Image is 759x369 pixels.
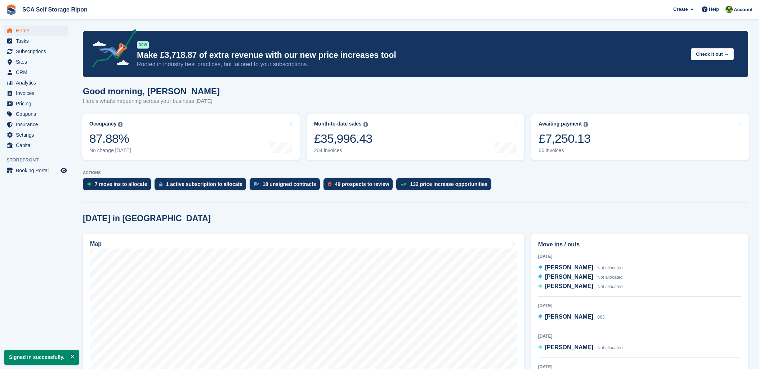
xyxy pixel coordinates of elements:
a: menu [4,46,68,56]
span: Settings [16,130,59,140]
a: 49 prospects to review [323,178,397,194]
img: icon-info-grey-7440780725fd019a000dd9b08b2336e03edf1995a4989e88bcd33f0948082b44.svg [584,122,588,127]
h1: Good morning, [PERSON_NAME] [83,86,220,96]
span: [PERSON_NAME] [545,283,593,289]
a: menu [4,165,68,176]
img: contract_signature_icon-13c848040528278c33f63329250d36e43548de30e8caae1d1a13099fd9432cc5.svg [254,182,259,186]
span: Analytics [16,78,59,88]
button: Check it out → [691,48,734,60]
div: Occupancy [89,121,116,127]
div: 7 move ins to allocate [95,181,147,187]
span: Capital [16,140,59,150]
a: [PERSON_NAME] Not allocated [538,263,623,273]
span: Insurance [16,119,59,129]
a: menu [4,109,68,119]
a: Occupancy 87.88% No change [DATE] [82,114,300,160]
a: 1 active subscription to allocate [155,178,250,194]
a: Preview store [59,166,68,175]
a: menu [4,140,68,150]
a: menu [4,130,68,140]
img: icon-info-grey-7440780725fd019a000dd9b08b2336e03edf1995a4989e88bcd33f0948082b44.svg [118,122,122,127]
div: 132 price increase opportunities [410,181,487,187]
a: menu [4,36,68,46]
a: [PERSON_NAME] 063 [538,313,605,322]
p: Signed in successfully. [4,350,79,365]
div: £7,250.13 [539,131,590,146]
img: active_subscription_to_allocate_icon-d502201f5373d7db506a760aba3b589e785aa758c864c3986d89f69b8ff3... [159,182,162,187]
a: Month-to-date sales £35,996.43 204 invoices [307,114,524,160]
div: [DATE] [538,333,741,340]
a: menu [4,88,68,98]
span: [PERSON_NAME] [545,314,593,320]
div: NEW [137,41,149,49]
span: Create [673,6,688,13]
span: Invoices [16,88,59,98]
div: £35,996.43 [314,131,372,146]
div: 1 active subscription to allocate [166,181,242,187]
div: [DATE] [538,253,741,260]
div: 18 unsigned contracts [263,181,316,187]
div: [DATE] [538,302,741,309]
span: [PERSON_NAME] [545,264,593,270]
span: Pricing [16,99,59,109]
span: Tasks [16,36,59,46]
span: Not allocated [597,275,622,280]
div: Month-to-date sales [314,121,362,127]
h2: Move ins / outs [538,240,741,249]
a: [PERSON_NAME] Not allocated [538,343,623,352]
h2: Map [90,241,102,247]
img: price-adjustments-announcement-icon-8257ccfd72463d97f412b2fc003d46551f7dbcb40ab6d574587a9cd5c0d94... [86,29,137,70]
span: [PERSON_NAME] [545,344,593,350]
span: Not allocated [597,284,622,289]
img: move_ins_to_allocate_icon-fdf77a2bb77ea45bf5b3d319d69a93e2d87916cf1d5bf7949dd705db3b84f3ca.svg [87,182,91,186]
span: Help [709,6,719,13]
span: Storefront [6,156,72,164]
img: icon-info-grey-7440780725fd019a000dd9b08b2336e03edf1995a4989e88bcd33f0948082b44.svg [363,122,368,127]
div: 87.88% [89,131,131,146]
p: Rooted in industry best practices, but tailored to your subscriptions. [137,60,685,68]
span: Coupons [16,109,59,119]
img: prospect-51fa495bee0391a8d652442698ab0144808aea92771e9ea1ae160a38d050c398.svg [328,182,331,186]
span: Subscriptions [16,46,59,56]
span: Not allocated [597,265,622,270]
a: 7 move ins to allocate [83,178,155,194]
span: Sites [16,57,59,67]
p: Here's what's happening across your business [DATE] [83,97,220,105]
p: Make £3,718.87 of extra revenue with our new price increases tool [137,50,685,60]
a: menu [4,119,68,129]
span: Account [734,6,753,13]
h2: [DATE] in [GEOGRAPHIC_DATA] [83,214,211,223]
a: SCA Self Storage Ripon [19,4,90,15]
a: menu [4,99,68,109]
div: Awaiting payment [539,121,582,127]
span: Home [16,26,59,36]
a: 132 price increase opportunities [396,178,495,194]
span: 063 [597,315,604,320]
a: menu [4,26,68,36]
img: stora-icon-8386f47178a22dfd0bd8f6a31ec36ba5ce8667c1dd55bd0f319d3a0aa187defe.svg [6,4,17,15]
img: Kelly Neesham [725,6,733,13]
span: Booking Portal [16,165,59,176]
a: menu [4,67,68,77]
span: Not allocated [597,345,622,350]
div: 49 prospects to review [335,181,389,187]
span: [PERSON_NAME] [545,274,593,280]
a: 18 unsigned contracts [250,178,323,194]
a: [PERSON_NAME] Not allocated [538,282,623,291]
span: CRM [16,67,59,77]
a: menu [4,78,68,88]
div: No change [DATE] [89,147,131,154]
a: Awaiting payment £7,250.13 66 invoices [531,114,749,160]
a: menu [4,57,68,67]
a: [PERSON_NAME] Not allocated [538,273,623,282]
div: 204 invoices [314,147,372,154]
img: price_increase_opportunities-93ffe204e8149a01c8c9dc8f82e8f89637d9d84a8eef4429ea346261dce0b2c0.svg [401,183,406,186]
p: ACTIONS [83,170,748,175]
div: 66 invoices [539,147,590,154]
